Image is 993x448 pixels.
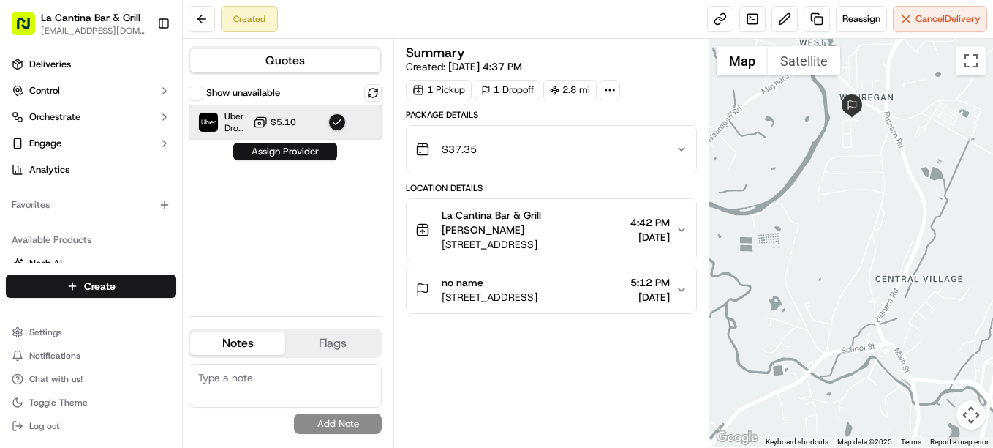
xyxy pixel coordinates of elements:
[41,25,146,37] button: [EMAIL_ADDRESS][DOMAIN_NAME]
[29,58,71,71] span: Deliveries
[29,163,69,176] span: Analytics
[930,438,989,446] a: Report a map error
[768,46,840,75] button: Show satellite imagery
[713,428,761,447] img: Google
[190,332,285,355] button: Notes
[271,116,296,128] span: $5.10
[29,373,83,385] span: Chat with us!
[103,339,177,351] a: Powered byPylon
[6,53,176,76] a: Deliveries
[233,143,337,160] button: Assign Provider
[406,59,522,74] span: Created:
[29,326,62,338] span: Settings
[6,79,176,102] button: Control
[15,59,266,82] p: Welcome 👋
[29,267,41,279] img: 1736555255976-a54dd68f-1ca7-489b-9aae-adbdc363a1c4
[6,322,176,343] button: Settings
[38,94,263,110] input: Got a question? Start typing here...
[199,113,218,132] img: Uber
[6,6,151,41] button: La Cantina Bar & Grill[EMAIL_ADDRESS][DOMAIN_NAME]
[29,327,112,342] span: Knowledge Base
[6,369,176,389] button: Chat with us!
[448,60,522,73] span: [DATE] 4:37 PM
[29,228,41,239] img: 1736555255976-a54dd68f-1ca7-489b-9aae-adbdc363a1c4
[836,6,887,32] button: Reassign
[6,158,176,182] a: Analytics
[118,321,241,348] a: 💻API Documentation
[190,49,380,72] button: Quotes
[956,46,986,75] button: Toggle fullscreen view
[6,228,176,252] div: Available Products
[29,111,80,124] span: Orchestrate
[15,253,38,276] img: Masood Aslam
[406,182,697,194] div: Location Details
[227,187,266,205] button: See all
[915,12,981,26] span: Cancel Delivery
[407,126,696,173] button: $37.35
[630,230,670,244] span: [DATE]
[406,46,465,59] h3: Summary
[956,400,986,430] button: Map camera controls
[9,321,118,348] a: 📗Knowledge Base
[31,140,57,166] img: 9188753566659_6852d8bf1fb38e338040_72.png
[29,257,62,270] span: Nash AI
[29,350,80,362] span: Notifications
[6,105,176,129] button: Orchestrate
[6,416,176,436] button: Log out
[224,122,247,134] span: Dropoff ETA 27 minutes
[901,438,921,446] a: Terms (opens in new tab)
[146,340,177,351] span: Pylon
[407,266,696,313] button: no name[STREET_ADDRESS]5:12 PM[DATE]
[121,266,127,278] span: •
[15,140,41,166] img: 1736555255976-a54dd68f-1ca7-489b-9aae-adbdc363a1c4
[6,252,176,275] button: Nash AI
[66,154,201,166] div: We're available if you need us!
[285,332,380,355] button: Flags
[837,438,892,446] span: Map data ©2025
[206,86,280,100] label: Show unavailable
[253,115,296,130] button: $5.10
[29,137,61,150] span: Engage
[630,275,670,290] span: 5:12 PM
[6,132,176,155] button: Engage
[15,213,38,236] img: Regen Pajulas
[45,266,118,278] span: [PERSON_NAME]
[118,227,148,239] span: [DATE]
[15,190,98,202] div: Past conversations
[6,392,176,413] button: Toggle Theme
[249,144,266,162] button: Start new chat
[6,275,176,298] button: Create
[66,140,240,154] div: Start new chat
[6,193,176,217] div: Favorites
[543,80,597,100] div: 2.8 mi
[713,428,761,447] a: Open this area in Google Maps (opens a new window)
[15,329,26,340] div: 📗
[442,237,624,252] span: [STREET_ADDRESS]
[442,208,624,237] span: La Cantina Bar & Grill [PERSON_NAME]
[15,15,44,44] img: Nash
[138,327,235,342] span: API Documentation
[129,266,159,278] span: [DATE]
[110,227,115,239] span: •
[224,111,247,122] span: Uber
[124,329,135,340] div: 💻
[442,290,537,305] span: [STREET_ADDRESS]
[84,279,116,294] span: Create
[442,142,477,157] span: $37.35
[630,290,670,305] span: [DATE]
[442,275,483,290] span: no name
[630,215,670,230] span: 4:42 PM
[717,46,768,75] button: Show street map
[893,6,987,32] button: CancelDelivery
[45,227,107,239] span: Regen Pajulas
[407,199,696,261] button: La Cantina Bar & Grill [PERSON_NAME][STREET_ADDRESS]4:42 PM[DATE]
[41,10,140,25] button: La Cantina Bar & Grill
[12,257,170,270] a: Nash AI
[766,437,828,447] button: Keyboard shortcuts
[29,420,59,432] span: Log out
[475,80,540,100] div: 1 Dropoff
[406,80,472,100] div: 1 Pickup
[406,109,697,121] div: Package Details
